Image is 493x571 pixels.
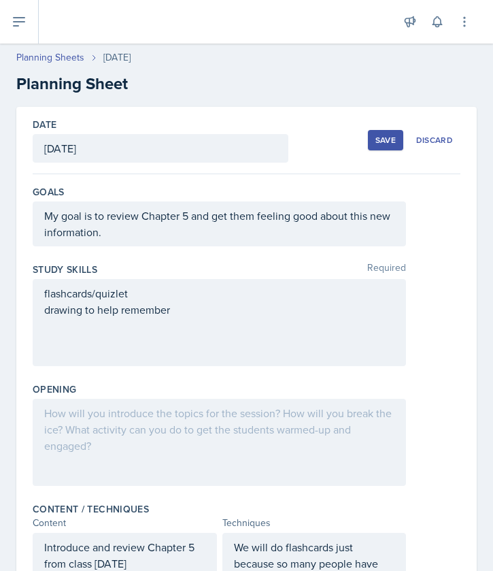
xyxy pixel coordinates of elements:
h2: Planning Sheet [16,71,477,96]
label: Study Skills [33,263,97,276]
div: Save [375,135,396,146]
label: Opening [33,382,76,396]
p: flashcards/quizlet [44,285,394,301]
a: Planning Sheets [16,50,84,65]
p: My goal is to review Chapter 5 and get them feeling good about this new information. [44,208,394,240]
button: Discard [409,130,460,150]
p: drawing to help remember [44,301,394,318]
label: Date [33,118,56,131]
label: Content / Techniques [33,502,149,516]
label: Goals [33,185,65,199]
button: Save [368,130,403,150]
span: Required [367,263,406,276]
div: Discard [416,135,453,146]
div: Techniques [222,516,407,530]
div: Content [33,516,217,530]
div: [DATE] [103,50,131,65]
